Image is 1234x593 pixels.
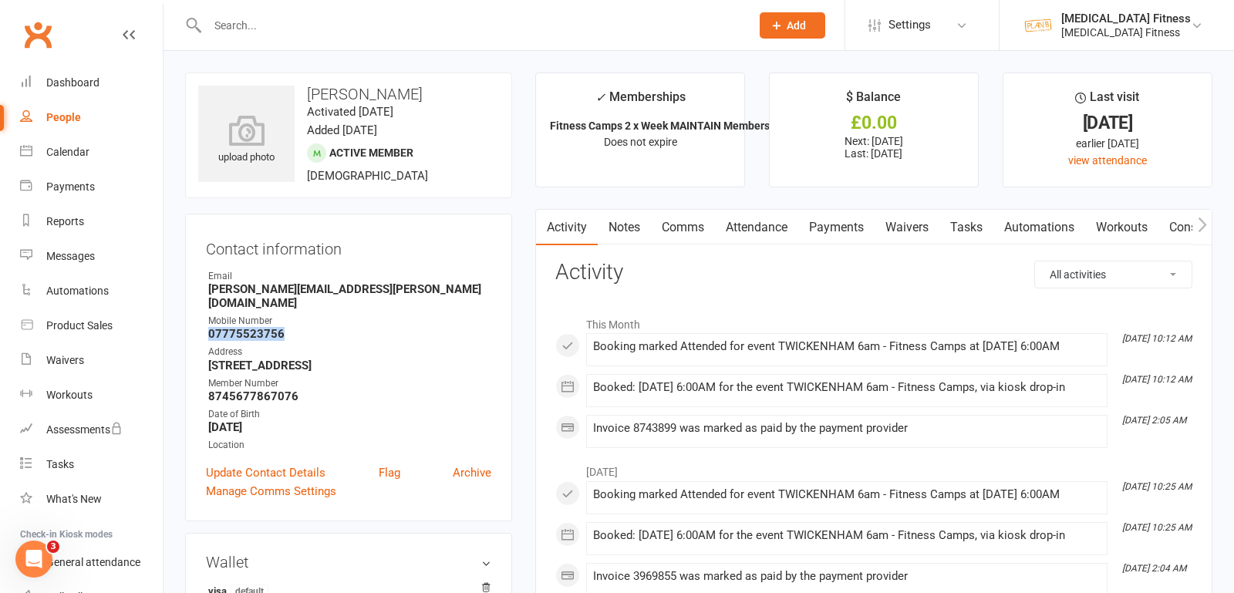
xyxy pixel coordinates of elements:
[1122,481,1192,492] i: [DATE] 10:25 AM
[46,250,95,262] div: Messages
[203,15,740,36] input: Search...
[555,308,1192,333] li: This Month
[798,210,875,245] a: Payments
[198,86,499,103] h3: [PERSON_NAME]
[20,66,163,100] a: Dashboard
[1068,154,1147,167] a: view attendance
[329,147,413,159] span: Active member
[593,381,1101,394] div: Booked: [DATE] 6:00AM for the event TWICKENHAM 6am - Fitness Camps, via kiosk drop-in
[46,458,74,470] div: Tasks
[208,345,491,359] div: Address
[20,170,163,204] a: Payments
[307,105,393,119] time: Activated [DATE]
[1061,25,1191,39] div: [MEDICAL_DATA] Fitness
[46,556,140,568] div: General attendance
[20,378,163,413] a: Workouts
[208,282,491,310] strong: [PERSON_NAME][EMAIL_ADDRESS][PERSON_NAME][DOMAIN_NAME]
[1122,374,1192,385] i: [DATE] 10:12 AM
[20,274,163,308] a: Automations
[1061,12,1191,25] div: [MEDICAL_DATA] Fitness
[46,146,89,158] div: Calendar
[1122,563,1186,574] i: [DATE] 2:04 AM
[46,389,93,401] div: Workouts
[787,19,806,32] span: Add
[593,570,1101,583] div: Invoice 3969855 was marked as paid by the payment provider
[206,463,325,482] a: Update Contact Details
[1023,10,1054,41] img: thumb_image1569280052.png
[20,239,163,274] a: Messages
[1017,135,1198,152] div: earlier [DATE]
[208,327,491,341] strong: 07775523756
[208,420,491,434] strong: [DATE]
[593,340,1101,353] div: Booking marked Attended for event TWICKENHAM 6am - Fitness Camps at [DATE] 6:00AM
[20,308,163,343] a: Product Sales
[307,169,428,183] span: [DEMOGRAPHIC_DATA]
[47,541,59,553] span: 3
[379,463,400,482] a: Flag
[595,90,605,105] i: ✓
[1017,115,1198,131] div: [DATE]
[208,438,491,453] div: Location
[1122,333,1192,344] i: [DATE] 10:12 AM
[20,482,163,517] a: What's New
[550,120,785,132] strong: Fitness Camps 2 x Week MAINTAIN Membership
[46,215,84,227] div: Reports
[1085,210,1158,245] a: Workouts
[208,376,491,391] div: Member Number
[1122,415,1186,426] i: [DATE] 2:05 AM
[846,87,901,115] div: $ Balance
[208,314,491,329] div: Mobile Number
[555,261,1192,285] h3: Activity
[888,8,931,42] span: Settings
[595,87,686,116] div: Memberships
[1122,522,1192,533] i: [DATE] 10:25 AM
[46,493,102,505] div: What's New
[20,447,163,482] a: Tasks
[20,204,163,239] a: Reports
[46,76,99,89] div: Dashboard
[208,269,491,284] div: Email
[784,135,964,160] p: Next: [DATE] Last: [DATE]
[46,180,95,193] div: Payments
[20,135,163,170] a: Calendar
[593,529,1101,542] div: Booked: [DATE] 6:00AM for the event TWICKENHAM 6am - Fitness Camps, via kiosk drop-in
[46,111,81,123] div: People
[598,210,651,245] a: Notes
[1075,87,1139,115] div: Last visit
[715,210,798,245] a: Attendance
[206,234,491,258] h3: Contact information
[593,488,1101,501] div: Booking marked Attended for event TWICKENHAM 6am - Fitness Camps at [DATE] 6:00AM
[20,413,163,447] a: Assessments
[453,463,491,482] a: Archive
[20,100,163,135] a: People
[20,545,163,580] a: General attendance kiosk mode
[555,456,1192,480] li: [DATE]
[1158,210,1225,245] a: Consent
[939,210,993,245] a: Tasks
[46,423,123,436] div: Assessments
[604,136,677,148] span: Does not expire
[307,123,377,137] time: Added [DATE]
[46,319,113,332] div: Product Sales
[198,115,295,166] div: upload photo
[206,554,491,571] h3: Wallet
[208,359,491,372] strong: [STREET_ADDRESS]
[784,115,964,131] div: £0.00
[875,210,939,245] a: Waivers
[15,541,52,578] iframe: Intercom live chat
[536,210,598,245] a: Activity
[208,389,491,403] strong: 8745677867076
[46,354,84,366] div: Waivers
[19,15,57,54] a: Clubworx
[208,407,491,422] div: Date of Birth
[20,343,163,378] a: Waivers
[760,12,825,39] button: Add
[593,422,1101,435] div: Invoice 8743899 was marked as paid by the payment provider
[993,210,1085,245] a: Automations
[206,482,336,500] a: Manage Comms Settings
[651,210,715,245] a: Comms
[46,285,109,297] div: Automations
